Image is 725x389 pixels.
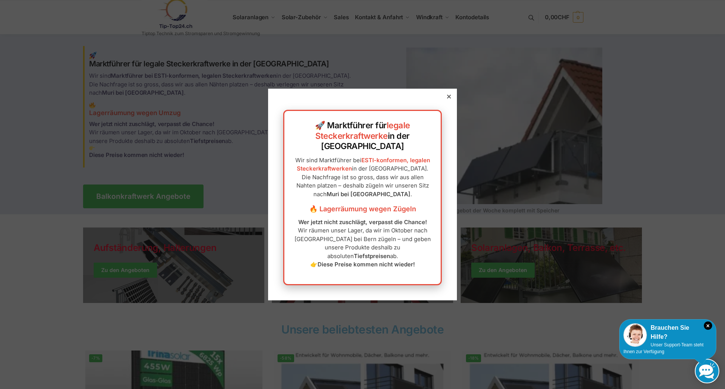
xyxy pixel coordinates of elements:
strong: Muri bei [GEOGRAPHIC_DATA] [327,191,410,198]
p: Wir sind Marktführer bei in der [GEOGRAPHIC_DATA]. Die Nachfrage ist so gross, dass wir aus allen... [292,156,433,199]
strong: Tiefstpreisen [354,252,390,260]
p: Wir räumen unser Lager, da wir im Oktober nach [GEOGRAPHIC_DATA] bei Bern zügeln – und geben unse... [292,218,433,269]
a: legale Steckerkraftwerke [315,120,410,141]
i: Schließen [704,321,712,330]
span: Unser Support-Team steht Ihnen zur Verfügung [623,342,703,354]
strong: Wer jetzt nicht zuschlägt, verpasst die Chance! [298,218,427,226]
a: ESTI-konformen, legalen Steckerkraftwerken [297,157,430,172]
strong: Diese Preise kommen nicht wieder! [318,261,415,268]
h2: 🚀 Marktführer für in der [GEOGRAPHIC_DATA] [292,120,433,152]
h3: 🔥 Lagerräumung wegen Zügeln [292,204,433,214]
div: Brauchen Sie Hilfe? [623,323,712,341]
img: Customer service [623,323,647,347]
